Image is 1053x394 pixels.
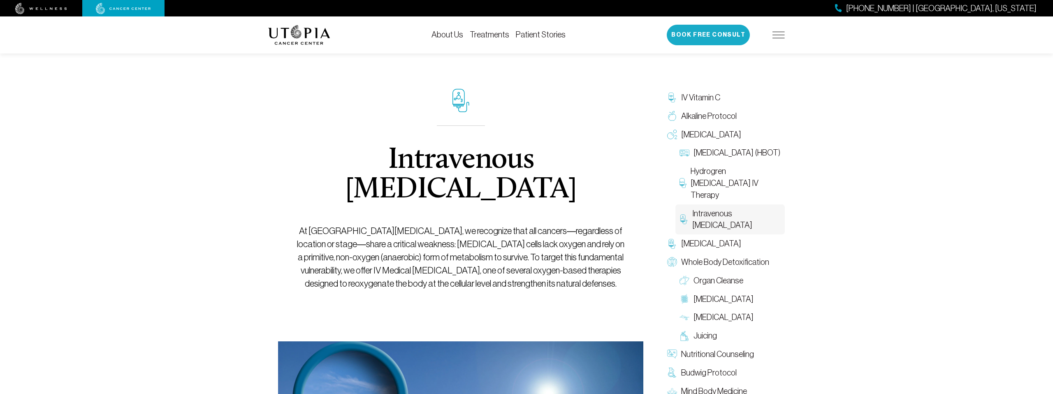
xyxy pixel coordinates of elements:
[681,256,769,268] span: Whole Body Detoxification
[431,30,463,39] a: About Us
[675,144,785,162] a: [MEDICAL_DATA] (HBOT)
[680,178,687,188] img: Hydrogren Peroxide IV Therapy
[681,129,741,141] span: [MEDICAL_DATA]
[663,107,785,125] a: Alkaline Protocol
[667,93,677,102] img: IV Vitamin C
[693,293,754,305] span: [MEDICAL_DATA]
[675,308,785,327] a: [MEDICAL_DATA]
[835,2,1037,14] a: [PHONE_NUMBER] | [GEOGRAPHIC_DATA], [US_STATE]
[297,225,625,290] p: At [GEOGRAPHIC_DATA][MEDICAL_DATA], we recognize that all cancers—regardless of location or stage...
[680,294,689,304] img: Colon Therapy
[663,125,785,144] a: [MEDICAL_DATA]
[846,2,1037,14] span: [PHONE_NUMBER] | [GEOGRAPHIC_DATA], [US_STATE]
[681,348,754,360] span: Nutritional Counseling
[675,271,785,290] a: Organ Cleanse
[681,367,737,379] span: Budwig Protocol
[692,208,781,232] span: Intravenous [MEDICAL_DATA]
[663,234,785,253] a: [MEDICAL_DATA]
[691,165,781,201] span: Hydrogren [MEDICAL_DATA] IV Therapy
[693,330,717,342] span: Juicing
[667,111,677,121] img: Alkaline Protocol
[96,3,151,14] img: cancer center
[693,275,743,287] span: Organ Cleanse
[680,331,689,341] img: Juicing
[675,162,785,204] a: Hydrogren [MEDICAL_DATA] IV Therapy
[681,92,720,104] span: IV Vitamin C
[667,130,677,139] img: Oxygen Therapy
[667,257,677,267] img: Whole Body Detoxification
[663,253,785,271] a: Whole Body Detoxification
[268,25,330,45] img: logo
[675,327,785,345] a: Juicing
[680,313,689,322] img: Lymphatic Massage
[667,25,750,45] button: Book Free Consult
[667,368,677,378] img: Budwig Protocol
[663,364,785,382] a: Budwig Protocol
[15,3,67,14] img: wellness
[470,30,509,39] a: Treatments
[680,214,688,224] img: Intravenous Ozone Therapy
[675,204,785,235] a: Intravenous [MEDICAL_DATA]
[667,239,677,249] img: Chelation Therapy
[693,311,754,323] span: [MEDICAL_DATA]
[681,110,737,122] span: Alkaline Protocol
[297,146,625,205] h1: Intravenous [MEDICAL_DATA]
[663,345,785,364] a: Nutritional Counseling
[452,88,469,112] img: icon
[693,147,780,159] span: [MEDICAL_DATA] (HBOT)
[667,349,677,359] img: Nutritional Counseling
[772,32,785,38] img: icon-hamburger
[663,88,785,107] a: IV Vitamin C
[680,148,689,158] img: Hyperbaric Oxygen Therapy (HBOT)
[681,238,741,250] span: [MEDICAL_DATA]
[680,276,689,285] img: Organ Cleanse
[516,30,566,39] a: Patient Stories
[675,290,785,308] a: [MEDICAL_DATA]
